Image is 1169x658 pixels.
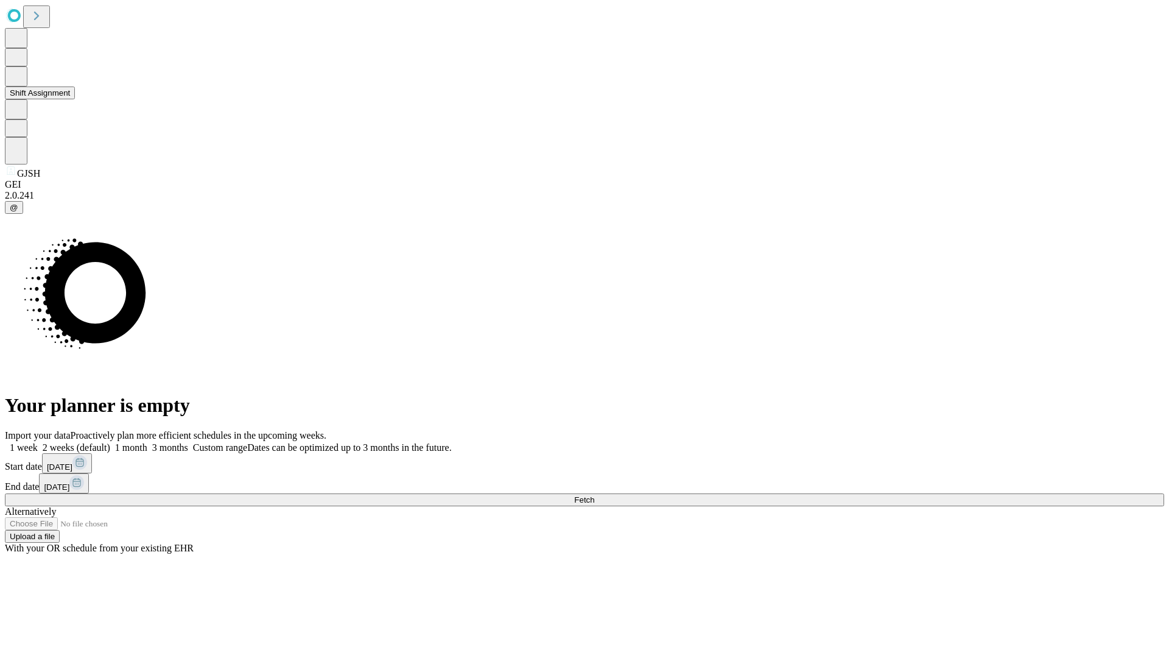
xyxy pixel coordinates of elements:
[10,203,18,212] span: @
[5,179,1164,190] div: GEI
[5,87,75,99] button: Shift Assignment
[5,543,194,553] span: With your OR schedule from your existing EHR
[71,430,326,440] span: Proactively plan more efficient schedules in the upcoming weeks.
[5,453,1164,473] div: Start date
[47,462,72,472] span: [DATE]
[44,483,69,492] span: [DATE]
[5,190,1164,201] div: 2.0.241
[39,473,89,493] button: [DATE]
[247,442,451,453] span: Dates can be optimized up to 3 months in the future.
[43,442,110,453] span: 2 weeks (default)
[5,506,56,517] span: Alternatively
[5,201,23,214] button: @
[10,442,38,453] span: 1 week
[42,453,92,473] button: [DATE]
[5,430,71,440] span: Import your data
[193,442,247,453] span: Custom range
[5,530,60,543] button: Upload a file
[5,394,1164,417] h1: Your planner is empty
[17,168,40,179] span: GJSH
[115,442,147,453] span: 1 month
[5,473,1164,493] div: End date
[152,442,188,453] span: 3 months
[5,493,1164,506] button: Fetch
[574,495,594,504] span: Fetch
